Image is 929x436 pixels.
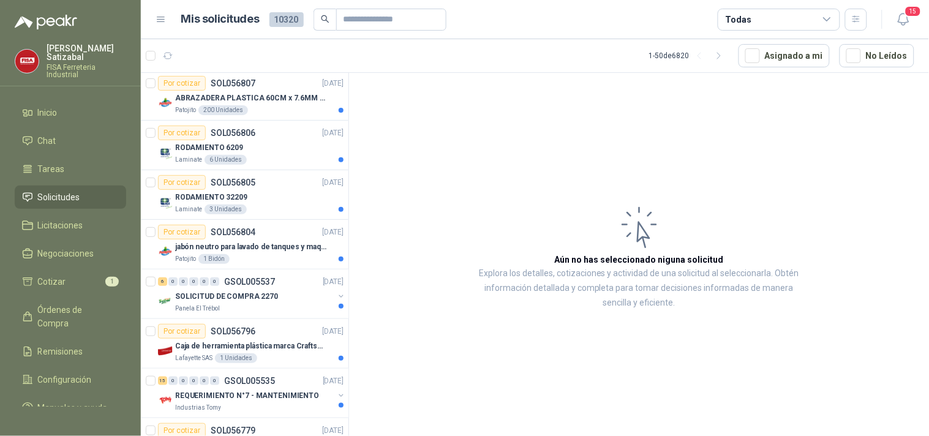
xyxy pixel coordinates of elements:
[158,294,173,309] img: Company Logo
[189,277,198,286] div: 0
[323,78,344,89] p: [DATE]
[38,303,115,330] span: Órdenes de Compra
[269,12,304,27] span: 10320
[175,353,213,363] p: Lafayette SAS
[158,126,206,140] div: Por cotizar
[15,396,126,419] a: Manuales y ayuda
[179,377,188,385] div: 0
[323,227,344,238] p: [DATE]
[15,242,126,265] a: Negociaciones
[158,244,173,259] img: Company Logo
[15,214,126,237] a: Licitaciones
[323,326,344,337] p: [DATE]
[38,345,83,358] span: Remisiones
[175,291,278,303] p: SOLICITUD DE COMPRA 2270
[189,377,198,385] div: 0
[211,228,255,236] p: SOL056804
[158,195,173,209] img: Company Logo
[105,277,119,287] span: 1
[158,175,206,190] div: Por cotizar
[15,157,126,181] a: Tareas
[200,377,209,385] div: 0
[15,368,126,391] a: Configuración
[15,298,126,335] a: Órdenes de Compra
[158,344,173,358] img: Company Logo
[210,377,219,385] div: 0
[141,170,348,220] a: Por cotizarSOL056805[DATE] Company LogoRODAMIENTO 32209Laminate3 Unidades
[175,241,328,253] p: jabón neutro para lavado de tanques y maquinas.
[224,377,275,385] p: GSOL005535
[175,304,220,314] p: Panela El Trébol
[158,96,173,110] img: Company Logo
[224,277,275,286] p: GSOL005537
[158,324,206,339] div: Por cotizar
[200,277,209,286] div: 0
[211,426,255,435] p: SOL056779
[158,274,346,314] a: 6 0 0 0 0 0 GSOL005537[DATE] Company LogoSOLICITUD DE COMPRA 2270Panela El Trébol
[38,247,94,260] span: Negociaciones
[168,377,178,385] div: 0
[175,105,196,115] p: Patojito
[198,254,230,264] div: 1 Bidón
[179,277,188,286] div: 0
[840,44,914,67] button: No Leídos
[205,155,247,165] div: 6 Unidades
[15,101,126,124] a: Inicio
[211,79,255,88] p: SOL056807
[175,254,196,264] p: Patojito
[141,71,348,121] a: Por cotizarSOL056807[DATE] Company LogoABRAZADERA PLASTICA 60CM x 7.6MM ANCHAPatojito200 Unidades
[38,134,56,148] span: Chat
[38,106,58,119] span: Inicio
[472,266,807,310] p: Explora los detalles, cotizaciones y actividad de una solicitud al seleccionarla. Obtén informaci...
[158,225,206,239] div: Por cotizar
[158,76,206,91] div: Por cotizar
[175,205,202,214] p: Laminate
[175,390,319,402] p: REQUERIMIENTO N°7 - MANTENIMIENTO
[175,403,221,413] p: Industrias Tomy
[181,10,260,28] h1: Mis solicitudes
[726,13,751,26] div: Todas
[205,205,247,214] div: 3 Unidades
[15,270,126,293] a: Cotizar1
[323,127,344,139] p: [DATE]
[38,162,65,176] span: Tareas
[158,393,173,408] img: Company Logo
[215,353,257,363] div: 1 Unidades
[141,220,348,269] a: Por cotizarSOL056804[DATE] Company Logojabón neutro para lavado de tanques y maquinas.Patojito1 B...
[38,190,80,204] span: Solicitudes
[211,327,255,336] p: SOL056796
[158,277,167,286] div: 6
[15,50,39,73] img: Company Logo
[175,192,247,203] p: RODAMIENTO 32209
[323,276,344,288] p: [DATE]
[158,145,173,160] img: Company Logo
[38,275,66,288] span: Cotizar
[905,6,922,17] span: 15
[175,155,202,165] p: Laminate
[47,44,126,61] p: [PERSON_NAME] Satizabal
[321,15,329,23] span: search
[649,46,729,66] div: 1 - 50 de 6820
[210,277,219,286] div: 0
[739,44,830,67] button: Asignado a mi
[168,277,178,286] div: 0
[15,15,77,29] img: Logo peakr
[38,373,92,386] span: Configuración
[175,340,328,352] p: Caja de herramienta plástica marca Craftsman de 26 pulgadas color rojo y nego
[211,178,255,187] p: SOL056805
[38,219,83,232] span: Licitaciones
[15,186,126,209] a: Solicitudes
[158,374,346,413] a: 15 0 0 0 0 0 GSOL005535[DATE] Company LogoREQUERIMIENTO N°7 - MANTENIMIENTOIndustrias Tomy
[198,105,248,115] div: 200 Unidades
[892,9,914,31] button: 15
[555,253,724,266] h3: Aún no has seleccionado niguna solicitud
[158,377,167,385] div: 15
[211,129,255,137] p: SOL056806
[15,129,126,152] a: Chat
[175,92,328,104] p: ABRAZADERA PLASTICA 60CM x 7.6MM ANCHA
[141,319,348,369] a: Por cotizarSOL056796[DATE] Company LogoCaja de herramienta plástica marca Craftsman de 26 pulgada...
[38,401,108,415] span: Manuales y ayuda
[323,177,344,189] p: [DATE]
[323,375,344,387] p: [DATE]
[15,340,126,363] a: Remisiones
